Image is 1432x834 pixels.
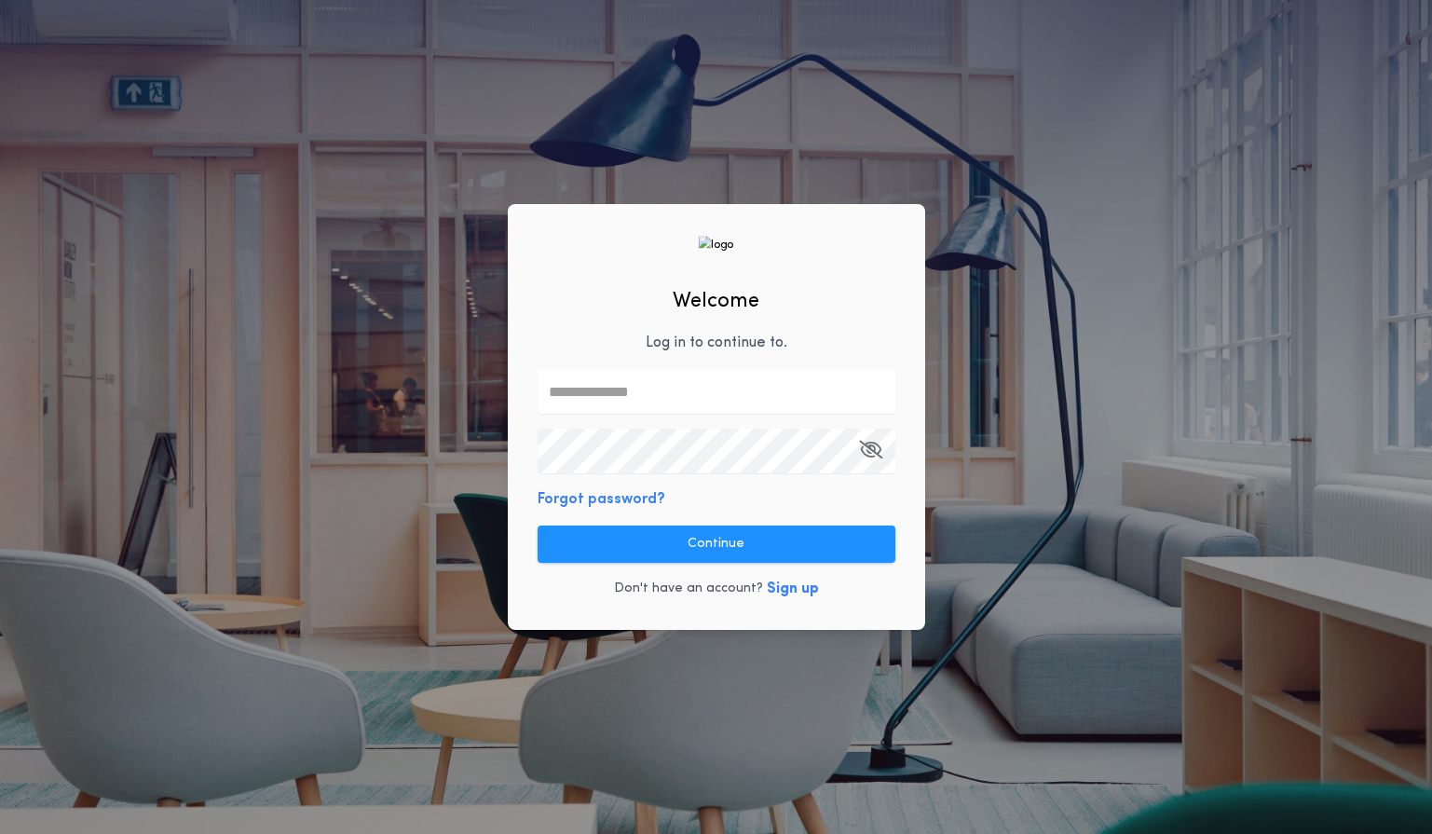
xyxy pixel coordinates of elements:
[646,332,787,354] p: Log in to continue to .
[673,286,759,317] h2: Welcome
[538,488,665,511] button: Forgot password?
[614,580,763,598] p: Don't have an account?
[699,236,734,253] img: logo
[538,526,895,563] button: Continue
[767,578,819,600] button: Sign up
